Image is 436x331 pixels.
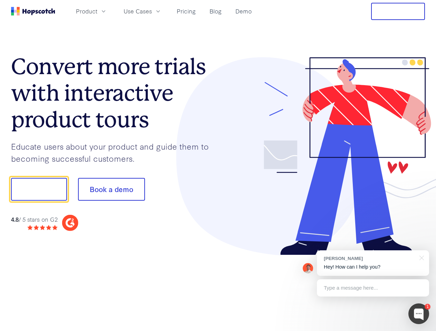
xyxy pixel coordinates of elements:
a: Pricing [174,6,198,17]
p: Educate users about your product and guide them to becoming successful customers. [11,140,218,164]
button: Product [72,6,111,17]
div: / 5 stars on G2 [11,215,58,224]
p: Hey! How can I help you? [324,263,422,271]
img: Mark Spera [303,263,313,273]
button: Use Cases [119,6,166,17]
strong: 4.8 [11,215,19,223]
button: Book a demo [78,178,145,201]
div: Type a message here... [317,279,429,297]
span: Use Cases [124,7,152,16]
a: Home [11,7,55,16]
div: [PERSON_NAME] [324,255,415,262]
button: Free Trial [371,3,425,20]
button: Show me! [11,178,67,201]
div: 1 [425,304,430,310]
span: Product [76,7,97,16]
h1: Convert more trials with interactive product tours [11,53,218,133]
a: Demo [233,6,254,17]
a: Blog [207,6,224,17]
